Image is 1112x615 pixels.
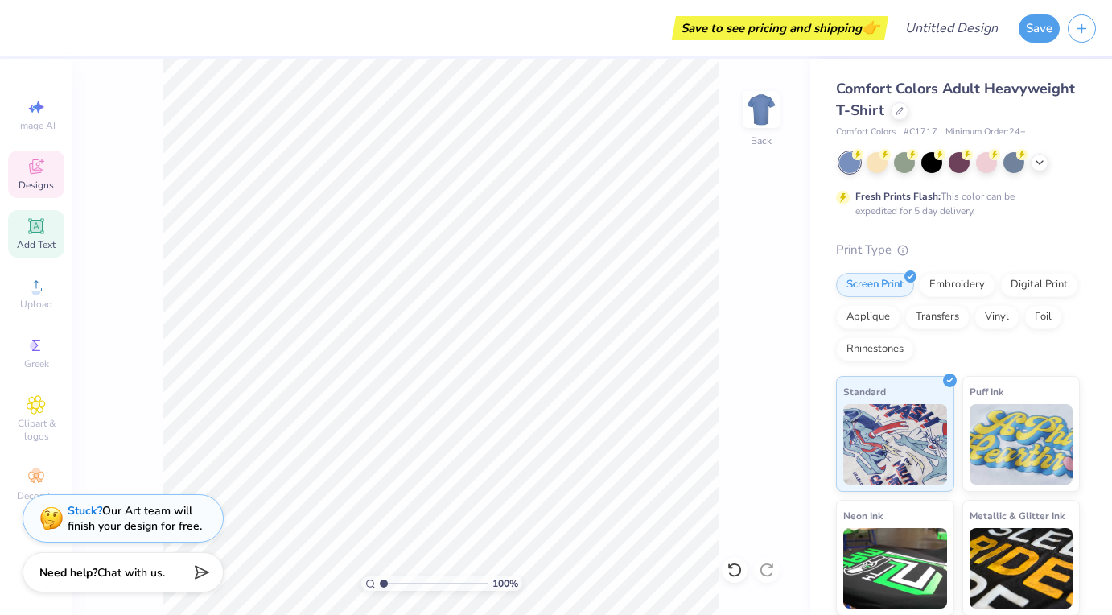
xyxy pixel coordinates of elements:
span: Add Text [17,238,56,251]
div: Screen Print [836,273,914,297]
span: 100 % [492,576,518,591]
div: Foil [1024,305,1062,329]
span: Chat with us. [97,565,165,580]
div: Digital Print [1000,273,1078,297]
span: # C1717 [904,126,937,139]
span: Comfort Colors [836,126,896,139]
img: Neon Ink [843,528,947,609]
div: Rhinestones [836,337,914,361]
strong: Fresh Prints Flash: [855,190,941,203]
span: Metallic & Glitter Ink [970,507,1065,524]
div: Transfers [905,305,970,329]
span: Designs [19,179,54,192]
strong: Stuck? [68,503,102,518]
input: Untitled Design [892,12,1011,44]
span: Puff Ink [970,383,1003,400]
img: Standard [843,404,947,485]
span: Upload [20,298,52,311]
button: Save [1019,14,1060,43]
span: Comfort Colors Adult Heavyweight T-Shirt [836,79,1075,120]
span: Clipart & logos [8,417,64,443]
div: Vinyl [974,305,1019,329]
strong: Need help? [39,565,97,580]
span: Neon Ink [843,507,883,524]
span: Greek [24,357,49,370]
span: Image AI [18,119,56,132]
span: 👉 [862,18,879,37]
span: Decorate [17,489,56,502]
div: This color can be expedited for 5 day delivery. [855,189,1053,218]
div: Save to see pricing and shipping [676,16,884,40]
img: Back [745,93,777,126]
span: Minimum Order: 24 + [945,126,1026,139]
span: Standard [843,383,886,400]
div: Print Type [836,241,1080,259]
img: Metallic & Glitter Ink [970,528,1073,609]
div: Back [751,134,772,148]
div: Our Art team will finish your design for free. [68,503,202,534]
div: Applique [836,305,900,329]
div: Embroidery [919,273,995,297]
img: Puff Ink [970,404,1073,485]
